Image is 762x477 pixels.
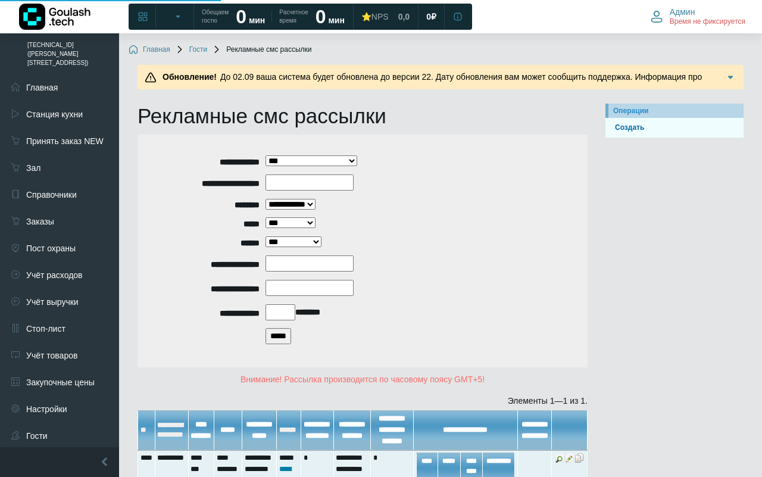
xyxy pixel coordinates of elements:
a: Гости [175,45,208,55]
a: ⭐NPS 0,0 [354,6,417,27]
span: Внимание! Рассылка производится по часовому поясу GMT+5! [241,375,485,384]
img: Предупреждение [145,71,157,83]
img: Логотип компании Goulash.tech [19,4,90,30]
h1: Рекламные смс рассылки [138,104,588,129]
span: ₽ [431,11,436,22]
button: Админ Время не фиксируется [644,4,752,29]
span: 0 [426,11,431,22]
div: Элементы 1—1 из 1. [138,395,588,407]
div: Операции [613,105,739,116]
strong: 0 [316,6,326,27]
div: ⭐ [361,11,389,22]
a: Обещаем гостю 0 мин Расчетное время 0 мин [195,6,352,27]
span: Расчетное время [279,8,308,25]
a: Главная [129,45,170,55]
strong: 0 [236,6,246,27]
a: Создать [610,122,739,133]
span: Рекламные смс рассылки [212,45,311,55]
span: Время не фиксируется [670,17,745,27]
b: Обновление! [163,72,217,82]
span: Админ [670,7,695,17]
span: NPS [371,12,389,21]
span: мин [328,15,344,25]
span: До 02.09 ваша система будет обновлена до версии 22. Дату обновления вам может сообщить поддержка.... [159,72,702,94]
span: Обещаем гостю [202,8,229,25]
img: Подробнее [724,71,736,83]
span: мин [249,15,265,25]
span: 0,0 [398,11,410,22]
a: 0 ₽ [419,6,444,27]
